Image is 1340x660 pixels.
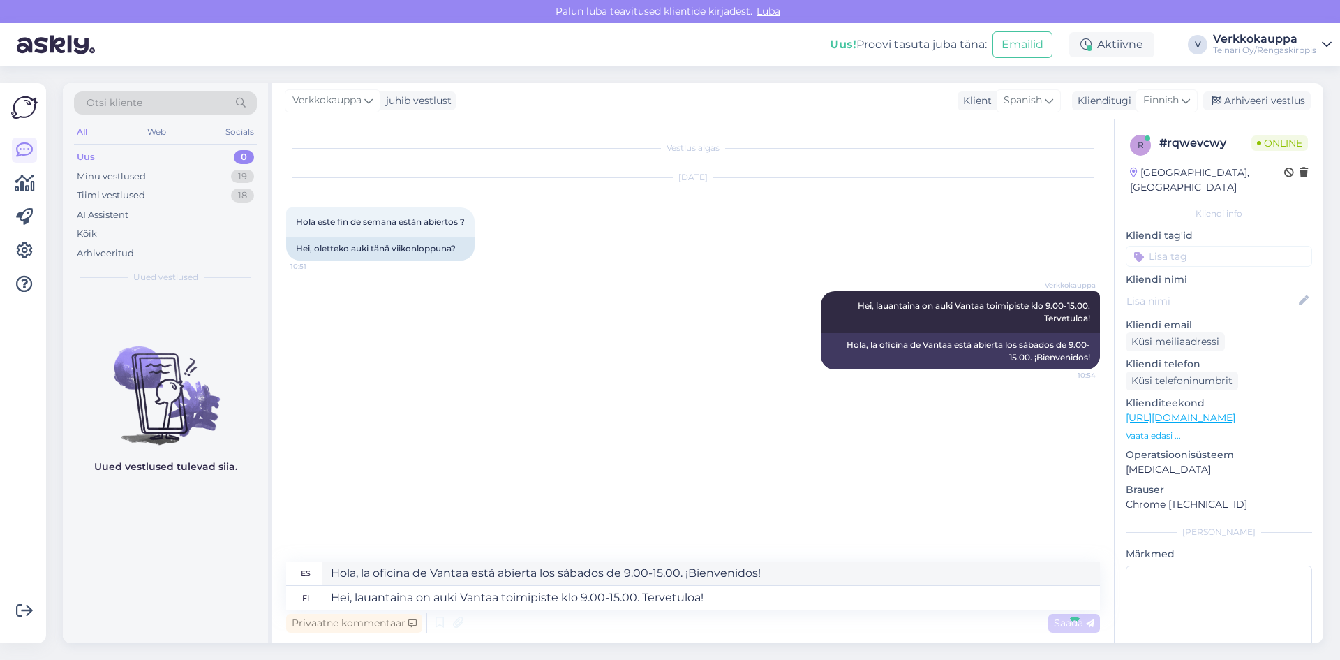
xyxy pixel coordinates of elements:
span: Hei, lauantaina on auki Vantaa toimipiste klo 9.00-15.00. Tervetuloa! [858,300,1092,323]
span: Uued vestlused [133,271,198,284]
div: Arhiveeri vestlus [1203,91,1311,110]
span: 10:54 [1043,370,1096,381]
div: Hola, la oficina de Vantaa está abierta los sábados de 9.00-15.00. ¡Bienvenidos! [821,333,1100,369]
p: Märkmed [1126,547,1312,562]
img: Askly Logo [11,94,38,121]
div: Proovi tasuta juba täna: [830,36,987,53]
input: Lisa nimi [1126,293,1296,309]
span: Luba [752,5,784,17]
div: [GEOGRAPHIC_DATA], [GEOGRAPHIC_DATA] [1130,166,1284,195]
p: Operatsioonisüsteem [1126,448,1312,462]
div: juhib vestlust [380,94,452,108]
div: [PERSON_NAME] [1126,526,1312,538]
span: Online [1251,135,1308,151]
p: Brauser [1126,483,1312,497]
span: Verkkokauppa [1043,280,1096,291]
span: Spanish [1004,93,1042,108]
p: Vaata edasi ... [1126,430,1312,442]
div: All [74,123,90,141]
div: Tiimi vestlused [77,189,145,203]
div: Verkkokauppa [1213,34,1316,45]
div: Küsi meiliaadressi [1126,332,1225,351]
input: Lisa tag [1126,246,1312,267]
p: Kliendi tag'id [1126,228,1312,243]
span: r [1138,140,1144,150]
div: Klienditugi [1072,94,1131,108]
div: Klient [958,94,992,108]
span: Hola este fin de semana están abiertos ? [296,217,465,227]
span: Verkkokauppa [292,93,362,108]
div: Arhiveeritud [77,247,134,261]
a: VerkkokauppaTeinari Oy/Rengaskirppis [1213,34,1332,56]
div: Kõik [77,227,97,241]
p: [MEDICAL_DATA] [1126,462,1312,477]
div: [DATE] [286,171,1100,184]
div: AI Assistent [77,208,128,222]
div: Teinari Oy/Rengaskirppis [1213,45,1316,56]
div: Vestlus algas [286,142,1100,154]
p: Kliendi telefon [1126,357,1312,372]
img: No chats [63,321,268,447]
a: [URL][DOMAIN_NAME] [1126,411,1235,424]
div: V [1188,35,1207,54]
div: Aktiivne [1069,32,1154,57]
b: Uus! [830,38,856,51]
div: Minu vestlused [77,170,146,184]
p: Uued vestlused tulevad siia. [94,460,237,474]
div: Socials [223,123,257,141]
div: Hei, oletteko auki tänä viikonloppuna? [286,237,475,261]
div: Web [144,123,169,141]
div: # rqwevcwy [1159,135,1251,152]
div: 19 [231,170,254,184]
span: Otsi kliente [87,96,142,110]
span: Finnish [1143,93,1179,108]
button: Emailid [992,31,1052,58]
p: Kliendi nimi [1126,272,1312,287]
span: 10:51 [290,261,343,272]
div: Uus [77,150,95,164]
p: Klienditeekond [1126,396,1312,411]
p: Kliendi email [1126,318,1312,332]
div: Küsi telefoninumbrit [1126,372,1238,390]
div: 18 [231,189,254,203]
div: Kliendi info [1126,207,1312,220]
p: Chrome [TECHNICAL_ID] [1126,497,1312,512]
div: 0 [234,150,254,164]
